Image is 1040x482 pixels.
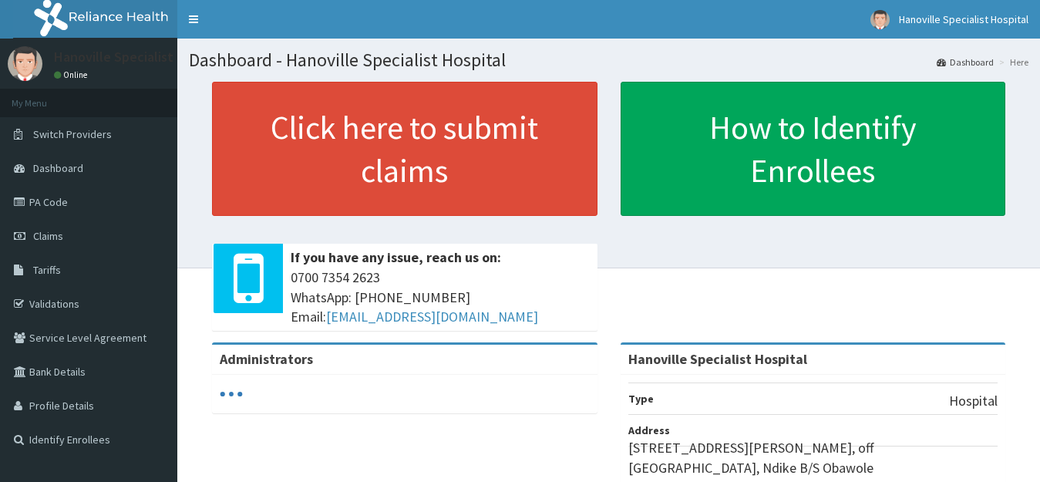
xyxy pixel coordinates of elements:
[628,392,654,406] b: Type
[54,50,227,64] p: Hanoville Specialist Hospital
[628,438,998,477] p: [STREET_ADDRESS][PERSON_NAME], off [GEOGRAPHIC_DATA], Ndike B/S Obawole
[326,308,538,325] a: [EMAIL_ADDRESS][DOMAIN_NAME]
[33,263,61,277] span: Tariffs
[949,391,998,411] p: Hospital
[628,350,807,368] strong: Hanoville Specialist Hospital
[937,56,994,69] a: Dashboard
[291,248,501,266] b: If you have any issue, reach us on:
[899,12,1028,26] span: Hanoville Specialist Hospital
[33,127,112,141] span: Switch Providers
[220,383,243,406] svg: audio-loading
[220,350,313,368] b: Administrators
[621,82,1006,216] a: How to Identify Enrollees
[189,50,1028,70] h1: Dashboard - Hanoville Specialist Hospital
[33,229,63,243] span: Claims
[995,56,1028,69] li: Here
[33,161,83,175] span: Dashboard
[212,82,597,216] a: Click here to submit claims
[628,423,670,437] b: Address
[54,69,91,80] a: Online
[870,10,890,29] img: User Image
[8,46,42,81] img: User Image
[291,268,590,327] span: 0700 7354 2623 WhatsApp: [PHONE_NUMBER] Email:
